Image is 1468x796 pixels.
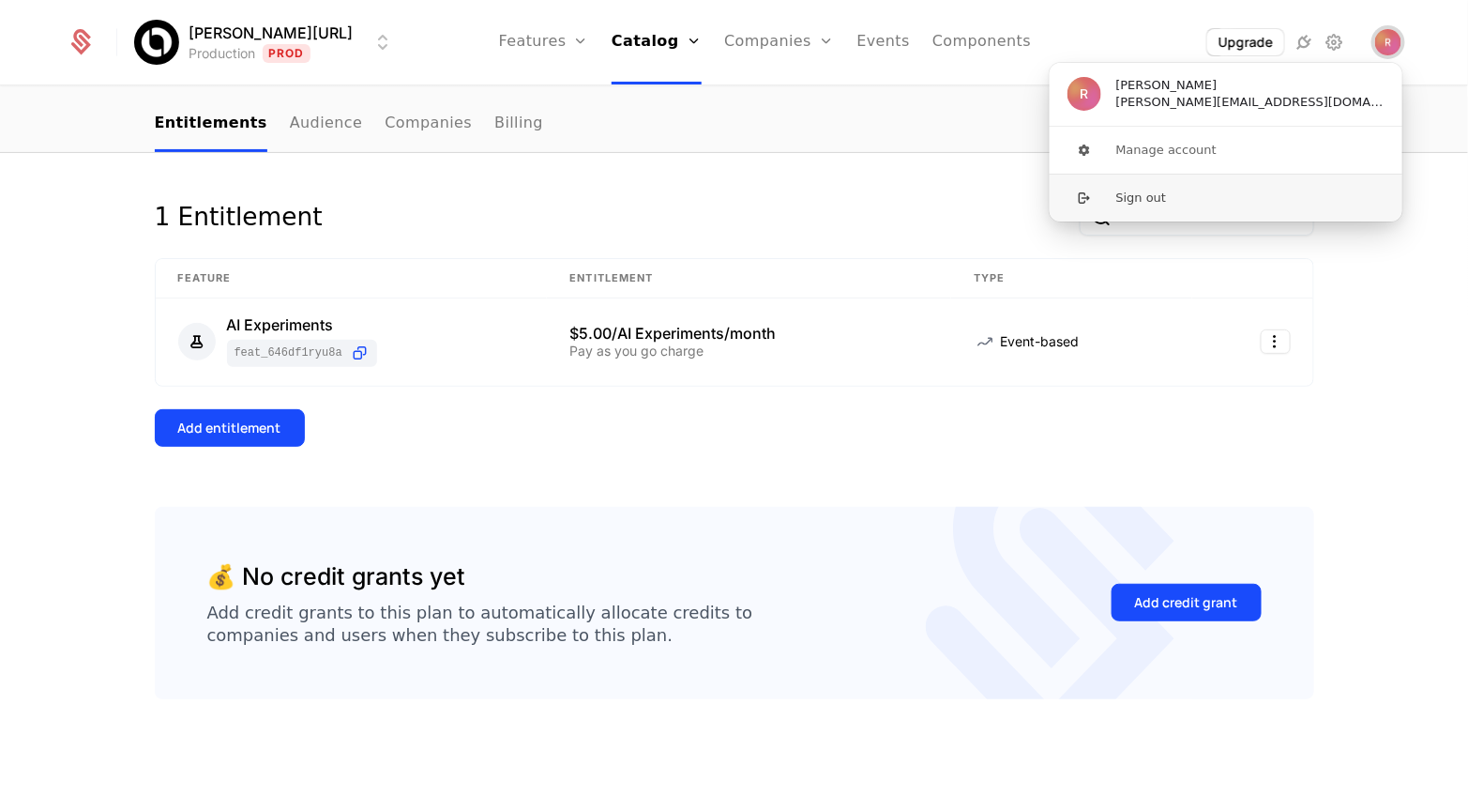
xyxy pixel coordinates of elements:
span: [PERSON_NAME][EMAIL_ADDRESS][DOMAIN_NAME] [1116,94,1385,111]
img: Billy.ai [134,20,179,65]
div: 💰 No credit grants yet [207,559,466,595]
img: Ryan [1067,77,1101,111]
div: Pay as you go charge [569,344,928,358]
span: [PERSON_NAME] [1116,77,1218,94]
button: Select environment [140,22,394,63]
th: Type [951,259,1192,298]
a: Settings [1323,31,1345,54]
div: AI Experiments [227,317,377,332]
button: Manage account [1049,127,1403,174]
nav: Main [155,97,1314,152]
div: Production [189,44,255,63]
th: Entitlement [547,259,950,298]
button: Sign out [1049,174,1403,222]
span: Event-based [1000,332,1079,351]
a: Entitlements [155,97,267,152]
span: Prod [263,44,310,63]
a: Billing [494,97,543,152]
div: Add credit grants to this plan to automatically allocate credits to companies and users when they... [207,602,753,647]
div: $5.00/AI Experiments/month [569,326,928,341]
a: Audience [290,97,363,152]
div: User button popover [1050,63,1402,222]
button: Select action [1261,329,1291,354]
img: Ryan [1375,29,1401,55]
span: [PERSON_NAME][URL] [189,22,353,44]
div: Add credit grant [1135,593,1238,612]
div: Add entitlement [178,419,281,437]
button: Upgrade [1207,29,1284,55]
ul: Choose Sub Page [155,97,544,152]
th: Feature [156,259,548,298]
button: Close user button [1375,29,1401,55]
a: Companies [385,97,472,152]
span: feat_646dF1rYu8a [235,345,342,360]
a: Integrations [1293,31,1315,54]
div: 1 Entitlement [155,198,323,236]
